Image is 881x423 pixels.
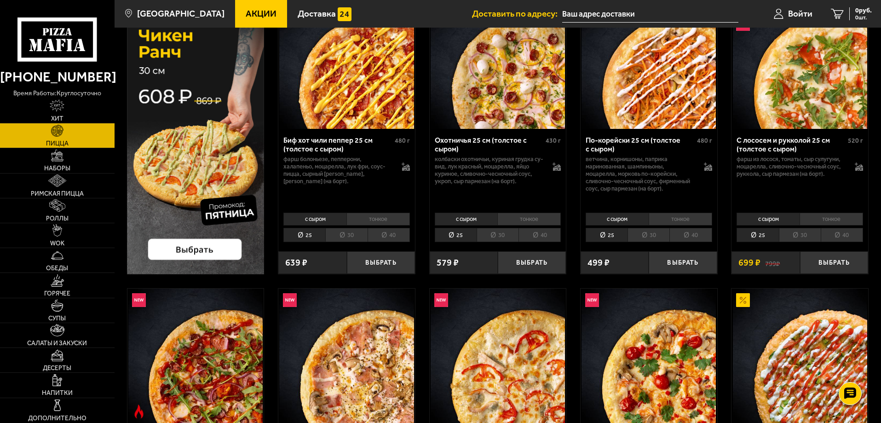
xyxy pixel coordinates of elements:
li: 30 [477,228,518,242]
span: 0 шт. [855,15,872,20]
span: 520 г [848,137,863,145]
img: Акционный [736,293,750,307]
button: Выбрать [649,251,717,274]
li: тонкое [800,213,863,226]
li: 30 [325,228,367,242]
img: Сырная с цыплёнком 25 см (толстое с сыром) [431,289,565,423]
li: с сыром [435,213,498,226]
img: Острое блюдо [132,405,146,418]
img: Новинка [283,293,297,307]
img: 15daf4d41897b9f0e9f617042186c801.svg [338,7,351,21]
span: 699 ₽ [738,258,760,267]
span: Обеды [46,265,68,272]
img: Новинка [434,293,448,307]
img: Горыныч 25 см (толстое с сыром) [128,289,263,423]
span: 499 ₽ [587,258,610,267]
span: Доставка [298,9,336,18]
div: По-корейски 25 см (толстое с сыром) [586,136,695,153]
li: 25 [586,228,628,242]
a: НовинкаМясная с грибами 25 см (толстое с сыром) [278,289,415,423]
li: 40 [368,228,410,242]
span: 0 руб. [855,7,872,14]
li: 30 [779,228,821,242]
a: АкционныйАль-Шам 25 см (толстое с сыром) [731,289,868,423]
img: Том ям с креветками 25 см (толстое с сыром) [582,289,716,423]
span: Римская пицца [31,191,84,197]
span: Пицца [46,140,69,147]
span: 430 г [546,137,561,145]
li: тонкое [497,213,561,226]
span: Супы [48,315,66,322]
p: колбаски охотничьи, куриная грудка су-вид, лук красный, моцарелла, яйцо куриное, сливочно-чесночн... [435,156,544,185]
span: Хит [51,116,63,122]
span: Напитки [42,390,73,396]
p: ветчина, корнишоны, паприка маринованная, шампиньоны, моцарелла, морковь по-корейски, сливочно-че... [586,156,695,192]
span: Наборы [44,165,70,172]
button: Выбрать [498,251,566,274]
p: фарш болоньезе, пепперони, халапеньо, моцарелла, лук фри, соус-пицца, сырный [PERSON_NAME], [PERS... [283,156,392,185]
li: с сыром [283,213,346,226]
span: Горячее [44,290,70,297]
li: 25 [283,228,325,242]
input: Ваш адрес доставки [562,6,738,23]
button: Выбрать [800,251,868,274]
div: С лососем и рукколой 25 см (толстое с сыром) [737,136,846,153]
img: Мясная с грибами 25 см (толстое с сыром) [279,289,414,423]
li: 40 [821,228,863,242]
span: Доставить по адресу: [472,9,562,18]
span: Войти [788,9,812,18]
span: Салаты и закуски [27,340,87,347]
span: Акции [246,9,276,18]
a: НовинкаТом ям с креветками 25 см (толстое с сыром) [581,289,717,423]
span: 579 ₽ [437,258,459,267]
span: WOK [50,240,64,247]
span: 639 ₽ [285,258,307,267]
span: Десерты [43,365,71,371]
a: НовинкаСырная с цыплёнком 25 см (толстое с сыром) [430,289,566,423]
li: 25 [737,228,778,242]
li: 25 [435,228,477,242]
li: 30 [628,228,669,242]
p: фарш из лосося, томаты, сыр сулугуни, моцарелла, сливочно-чесночный соус, руккола, сыр пармезан (... [737,156,846,178]
li: 40 [669,228,712,242]
span: Роллы [46,215,69,222]
img: Аль-Шам 25 см (толстое с сыром) [733,289,867,423]
div: Биф хот чили пеппер 25 см (толстое с сыром) [283,136,392,153]
span: 480 г [697,137,712,145]
span: Дополнительно [28,415,86,422]
span: [GEOGRAPHIC_DATA] [137,9,225,18]
img: Новинка [585,293,599,307]
span: 480 г [395,137,410,145]
img: Новинка [132,293,146,307]
li: 40 [518,228,561,242]
li: тонкое [649,213,712,226]
li: с сыром [737,213,800,226]
div: Охотничья 25 см (толстое с сыром) [435,136,544,153]
li: тонкое [346,213,410,226]
button: Выбрать [347,251,415,274]
s: 799 ₽ [765,258,780,267]
li: с сыром [586,213,649,226]
a: НовинкаОстрое блюдоГорыныч 25 см (толстое с сыром) [127,289,264,423]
